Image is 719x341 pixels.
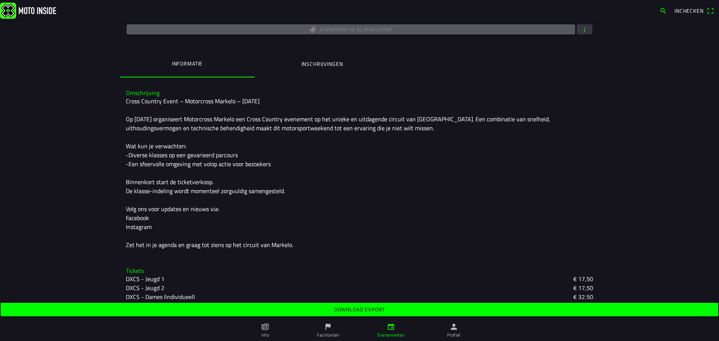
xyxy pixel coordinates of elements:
h3: Tickets [126,267,593,274]
h3: Omschrijving [126,89,593,97]
a: Incheckenqr scanner [671,4,718,17]
ion-label: Info [261,332,269,338]
ion-icon: person [450,323,458,331]
ion-label: Faciliteiten [317,332,339,338]
span: Inchecken [674,7,704,15]
ion-text: € 17,50 [573,274,593,283]
ion-icon: paper [261,323,269,331]
ion-label: Evenementen [377,332,405,338]
ion-icon: calendar [387,323,395,331]
a: search [656,4,671,17]
ion-text: € 17,50 [573,283,593,292]
ion-text: DXCS - Jeugd 2 [126,283,164,292]
ion-icon: flag [324,323,332,331]
ion-label: Profiel [447,332,461,338]
div: Cross Country Event – Motorcross Markelo – [DATE] Op [DATE] organiseert Motorcross Markelo een Cr... [126,97,593,249]
ion-label: Informatie [172,60,203,68]
ion-label: Inschrijvingen [301,60,343,68]
ion-text: DXCS - Dames (individueel) [126,292,195,301]
ion-text: € 32,50 [573,292,593,301]
ion-text: DXCS - Jeugd 1 [126,274,164,283]
ion-button: Download export [1,303,718,316]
